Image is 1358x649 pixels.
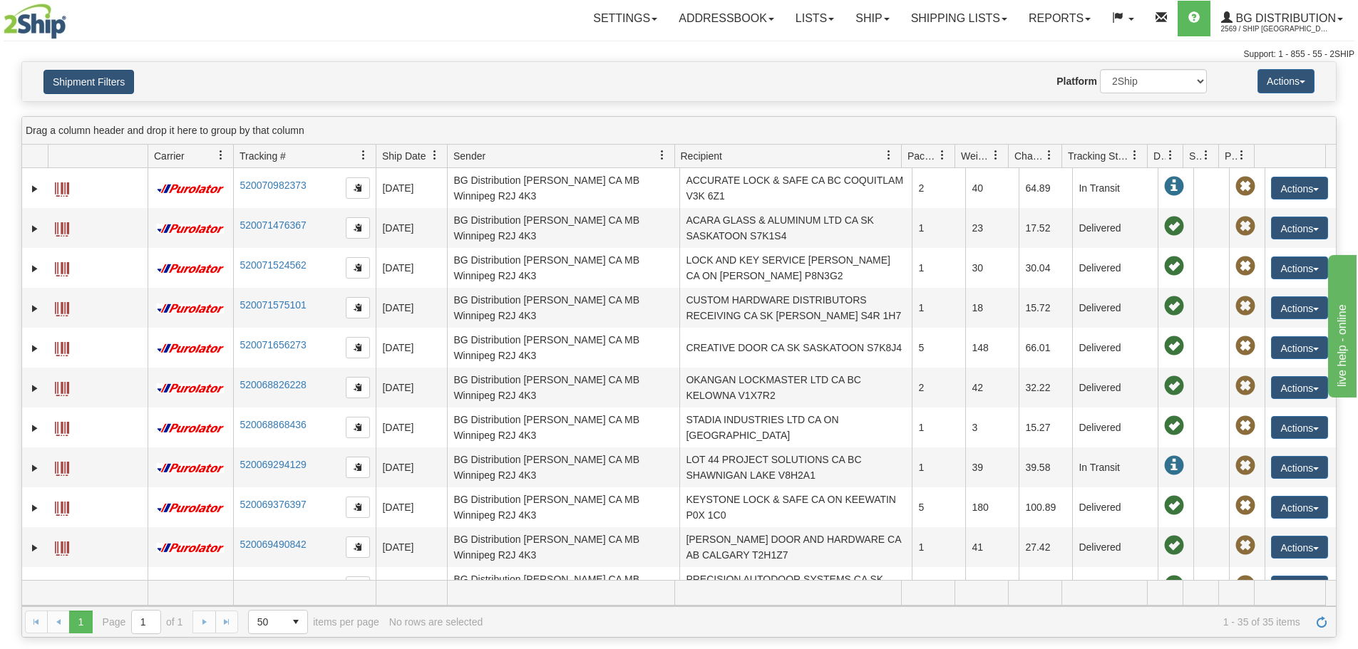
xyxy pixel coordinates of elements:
button: Copy to clipboard [346,217,370,239]
td: 27.42 [1019,527,1072,567]
button: Actions [1271,416,1328,439]
a: BG Distribution 2569 / Ship [GEOGRAPHIC_DATA] [1210,1,1354,36]
button: Copy to clipboard [346,257,370,279]
button: Actions [1271,336,1328,359]
td: 1 [912,288,965,328]
span: Shipment Issues [1189,149,1201,163]
td: 23 [965,567,1019,607]
img: 11 - Purolator [154,423,227,434]
a: Shipping lists [900,1,1018,36]
td: 15.27 [1019,407,1072,447]
td: OKANGAN LOCKMASTER LTD CA BC KELOWNA V1X7R2 [679,368,912,407]
span: Page 1 [69,611,92,633]
button: Copy to clipboard [346,377,370,398]
td: CUSTOM HARDWARE DISTRIBUTORS RECEIVING CA SK [PERSON_NAME] S4R 1H7 [679,288,912,328]
span: On time [1164,496,1184,516]
span: Pickup Not Assigned [1235,496,1255,516]
td: In Transit [1072,168,1158,208]
td: Delivered [1072,208,1158,248]
td: In Transit [1072,447,1158,487]
td: BG Distribution [PERSON_NAME] CA MB Winnipeg R2J 4K3 [447,567,679,607]
img: 11 - Purolator [154,343,227,354]
span: 50 [257,615,276,629]
img: logo2569.jpg [4,4,66,39]
a: Refresh [1310,611,1333,633]
td: Delivered [1072,567,1158,607]
td: 1 [912,447,965,487]
span: 2569 / Ship [GEOGRAPHIC_DATA] [1221,22,1328,36]
a: Charge filter column settings [1037,143,1061,167]
td: 1 [912,567,965,607]
a: Reports [1018,1,1101,36]
a: Expand [28,541,42,555]
a: Addressbook [668,1,785,36]
td: 1 [912,407,965,447]
span: Packages [907,149,937,163]
td: LOCK AND KEY SERVICE [PERSON_NAME] CA ON [PERSON_NAME] P8N3G2 [679,248,912,288]
a: Tracking Status filter column settings [1123,143,1147,167]
span: In Transit [1164,456,1184,476]
a: Expand [28,461,42,475]
a: Shipment Issues filter column settings [1194,143,1218,167]
td: 17.52 [1019,208,1072,248]
span: Ship Date [382,149,426,163]
td: 15.72 [1019,288,1072,328]
td: BG Distribution [PERSON_NAME] CA MB Winnipeg R2J 4K3 [447,328,679,368]
td: 100.89 [1019,487,1072,527]
td: BG Distribution [PERSON_NAME] CA MB Winnipeg R2J 4K3 [447,527,679,567]
span: Pickup Not Assigned [1235,296,1255,316]
a: Tracking # filter column settings [351,143,376,167]
a: 520071524562 [240,259,306,271]
td: 64.89 [1019,168,1072,208]
span: Pickup Not Assigned [1235,376,1255,396]
span: Pickup Status [1225,149,1237,163]
a: Expand [28,182,42,196]
a: 520068826228 [240,379,306,390]
a: Delivery Status filter column settings [1158,143,1183,167]
span: Tracking # [240,149,286,163]
span: Tracking Status [1068,149,1130,163]
td: ACARA GLASS & ALUMINUM LTD CA SK SASKATOON S7K1S4 [679,208,912,248]
a: Packages filter column settings [930,143,955,167]
td: Delivered [1072,527,1158,567]
a: Lists [785,1,845,36]
td: Delivered [1072,407,1158,447]
td: BG Distribution [PERSON_NAME] CA MB Winnipeg R2J 4K3 [447,368,679,407]
a: Label [55,176,69,199]
td: 2 [912,368,965,407]
span: Carrier [154,149,185,163]
span: Charge [1014,149,1044,163]
a: Expand [28,381,42,395]
a: 520069294129 [240,459,306,470]
td: 2 [912,168,965,208]
a: Label [55,535,69,558]
td: [DATE] [376,168,447,208]
td: PRECISION AUTODOOR SYSTEMS CA SK SASKATOON S7L6B5 [679,567,912,607]
span: On time [1164,336,1184,356]
span: Pickup Not Assigned [1235,456,1255,476]
span: In Transit [1164,177,1184,197]
td: [DATE] [376,208,447,248]
td: Delivered [1072,368,1158,407]
div: No rows are selected [389,616,483,628]
a: Label [55,296,69,318]
a: Label [55,256,69,279]
td: 1 [912,527,965,567]
td: BG Distribution [PERSON_NAME] CA MB Winnipeg R2J 4K3 [447,208,679,248]
a: Expand [28,421,42,435]
td: Delivered [1072,328,1158,368]
button: Actions [1271,576,1328,598]
a: Ship [845,1,900,36]
a: 520071476367 [240,219,306,231]
td: 32.22 [1019,368,1072,407]
button: Copy to clipboard [346,457,370,478]
a: 520069515952 [240,578,306,590]
img: 11 - Purolator [154,383,227,394]
img: 11 - Purolator [154,224,227,234]
a: Expand [28,301,42,316]
a: Expand [28,501,42,515]
span: Pickup Not Assigned [1235,576,1255,596]
button: Copy to clipboard [346,177,370,199]
button: Actions [1271,496,1328,519]
a: Sender filter column settings [650,143,674,167]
